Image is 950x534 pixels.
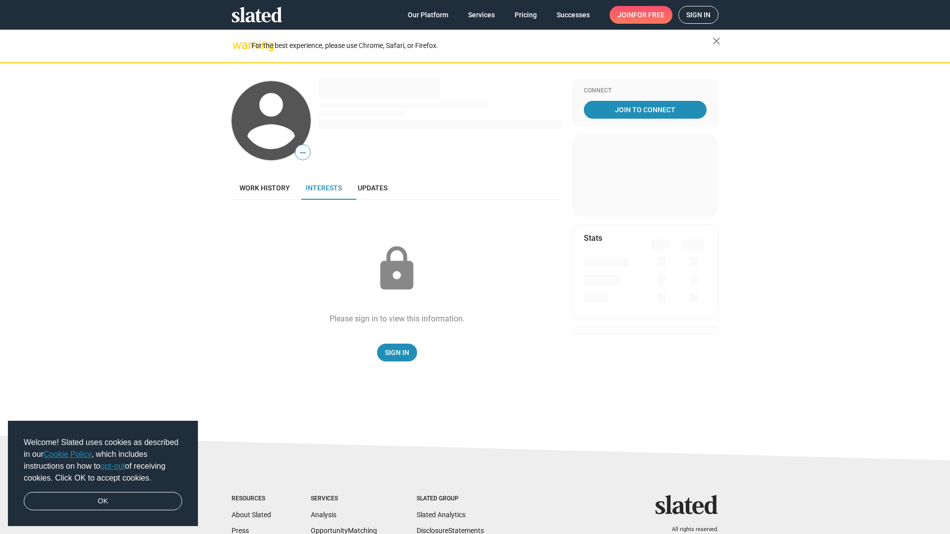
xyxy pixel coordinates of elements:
a: dismiss cookie message [24,492,182,511]
a: Slated Analytics [417,511,466,519]
a: Our Platform [400,6,456,24]
span: Join To Connect [586,101,705,119]
mat-icon: warning [233,39,244,51]
span: Successes [557,6,590,24]
div: Please sign in to view this information. [330,313,465,324]
span: Sign in [686,6,711,23]
div: Resources [232,495,271,503]
span: for free [633,6,665,24]
a: Updates [350,176,395,200]
span: Updates [358,184,387,192]
div: Connect [584,87,707,95]
a: Sign In [377,344,417,361]
div: For the best experience, please use Chrome, Safari, or Firefox. [251,39,712,52]
span: Join [617,6,665,24]
span: Our Platform [408,6,448,24]
div: Slated Group [417,495,484,503]
span: Sign In [385,344,409,361]
span: Interests [306,184,342,192]
div: Services [311,495,377,503]
a: Work history [232,176,298,200]
span: Pricing [515,6,537,24]
span: Services [468,6,495,24]
mat-card-title: Stats [584,233,602,243]
a: Joinfor free [610,6,672,24]
a: Interests [298,176,350,200]
a: About Slated [232,511,271,519]
mat-icon: lock [372,244,422,294]
span: Work history [239,184,290,192]
a: Join To Connect [584,101,707,119]
a: Sign in [678,6,718,24]
mat-icon: close [711,35,722,47]
a: Pricing [507,6,545,24]
a: Cookie Policy [44,450,92,458]
span: — [295,146,310,159]
div: cookieconsent [8,421,198,527]
a: Analysis [311,511,336,519]
a: Services [460,6,503,24]
a: Successes [549,6,598,24]
a: opt-out [100,462,125,470]
span: Welcome! Slated uses cookies as described in our , which includes instructions on how to of recei... [24,437,182,484]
